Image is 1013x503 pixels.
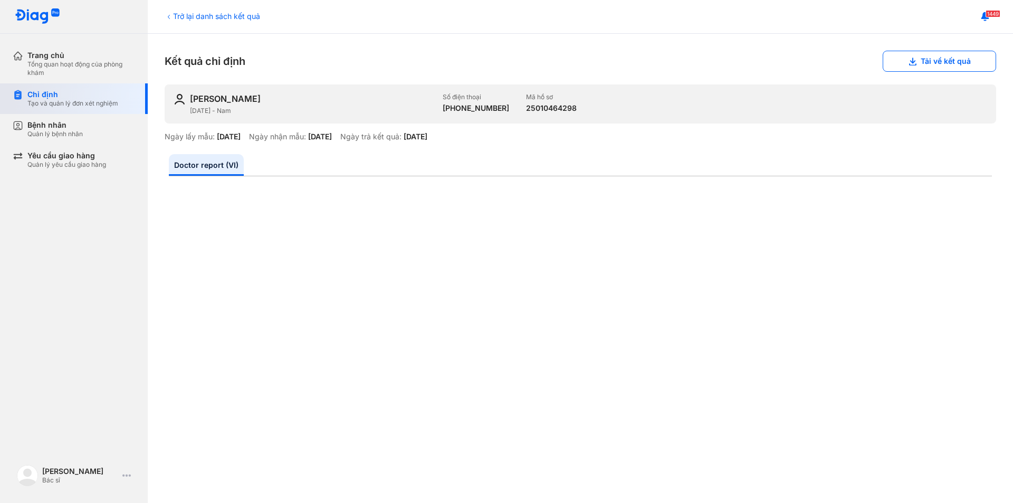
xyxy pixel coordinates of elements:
[27,130,83,138] div: Quản lý bệnh nhân
[27,120,83,130] div: Bệnh nhân
[165,51,996,72] div: Kết quả chỉ định
[27,160,106,169] div: Quản lý yêu cầu giao hàng
[986,10,1000,17] span: 1449
[308,132,332,141] div: [DATE]
[27,151,106,160] div: Yêu cầu giao hàng
[27,99,118,108] div: Tạo và quản lý đơn xét nghiệm
[42,467,118,476] div: [PERSON_NAME]
[249,132,306,141] div: Ngày nhận mẫu:
[27,90,118,99] div: Chỉ định
[15,8,60,25] img: logo
[165,132,215,141] div: Ngày lấy mẫu:
[526,103,577,113] div: 25010464298
[404,132,427,141] div: [DATE]
[173,93,186,106] img: user-icon
[443,103,509,113] div: [PHONE_NUMBER]
[443,93,509,101] div: Số điện thoại
[526,93,577,101] div: Mã hồ sơ
[190,107,434,115] div: [DATE] - Nam
[17,465,38,486] img: logo
[27,60,135,77] div: Tổng quan hoạt động của phòng khám
[190,93,261,105] div: [PERSON_NAME]
[42,476,118,485] div: Bác sĩ
[165,11,260,22] div: Trở lại danh sách kết quả
[340,132,402,141] div: Ngày trả kết quả:
[217,132,241,141] div: [DATE]
[169,154,244,176] a: Doctor report (VI)
[883,51,996,72] button: Tải về kết quả
[27,51,135,60] div: Trang chủ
